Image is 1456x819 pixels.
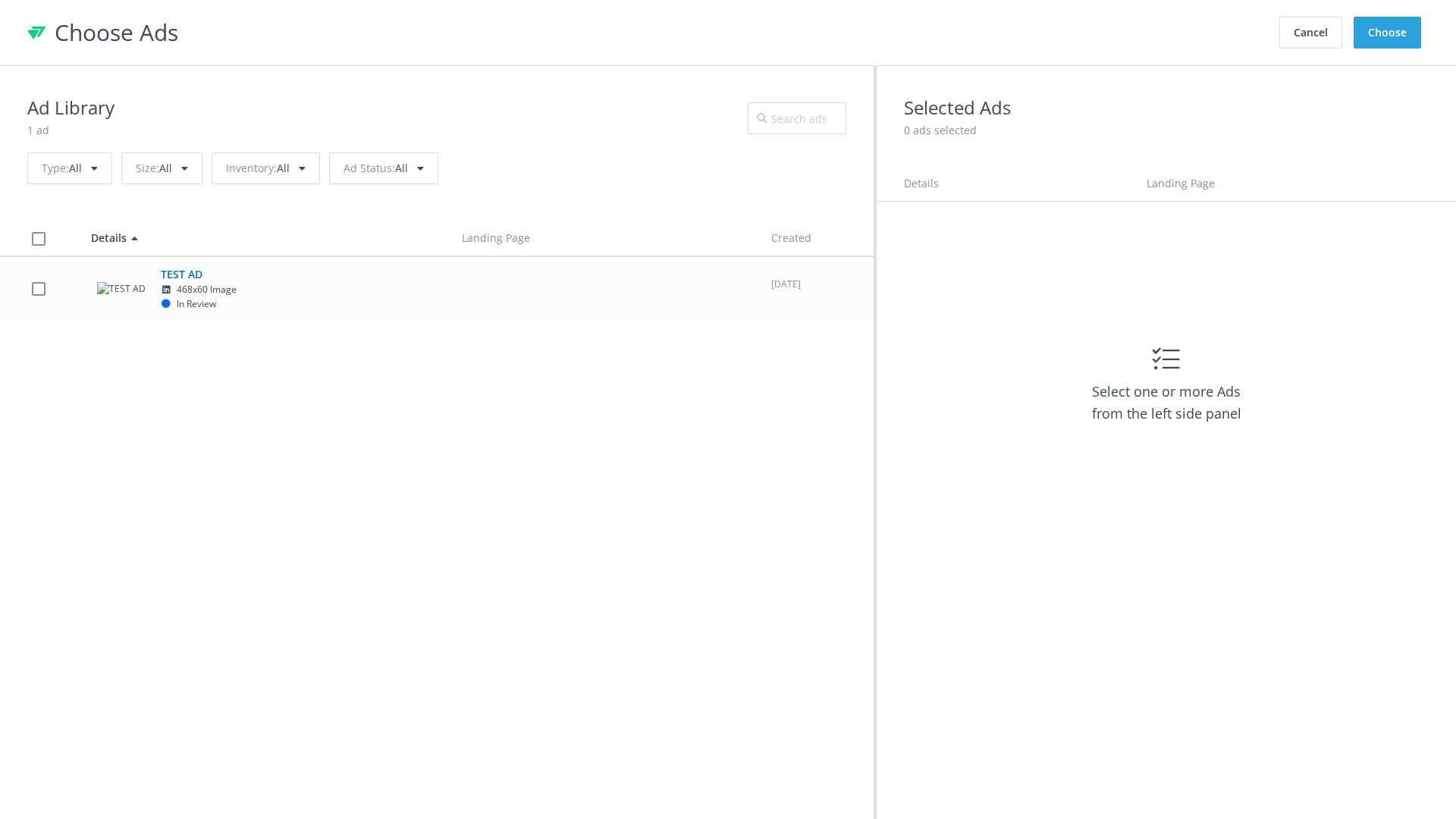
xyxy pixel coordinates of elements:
[748,102,846,134] input: Search ads
[97,282,146,297] img: TEST AD
[27,123,49,137] span: 1 ad
[27,24,45,42] div: RollWorks
[161,285,172,294] i: LinkedIn
[27,152,112,184] div: All
[121,152,202,184] div: All
[161,266,350,312] span: TEST AD
[904,93,1429,122] h2: Selected Ads
[38,11,69,24] span: Help
[91,231,127,245] span: Details
[55,14,1276,50] h1: Choose Ads
[344,161,395,175] span: Ad Status :
[161,283,350,297] div: 468x60 Image
[462,231,530,245] span: Landing Page
[226,161,277,175] span: Inventory :
[1354,17,1421,49] button: Choose
[27,93,115,122] h2: Ad Library
[904,123,977,137] span: 0 ads selected
[771,278,860,292] p: Mar 30, 2021
[1147,176,1215,190] span: Landing Page
[161,297,216,312] div: In Review
[212,152,320,184] div: All
[904,176,939,190] span: Details
[329,152,438,184] div: All
[1279,17,1342,49] button: Cancel
[1079,381,1254,424] h3: Select one or more Ads from the left side panel
[42,161,69,175] span: Type :
[136,161,159,175] span: Size :
[161,266,350,283] h5: TEST AD
[771,231,811,245] span: Created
